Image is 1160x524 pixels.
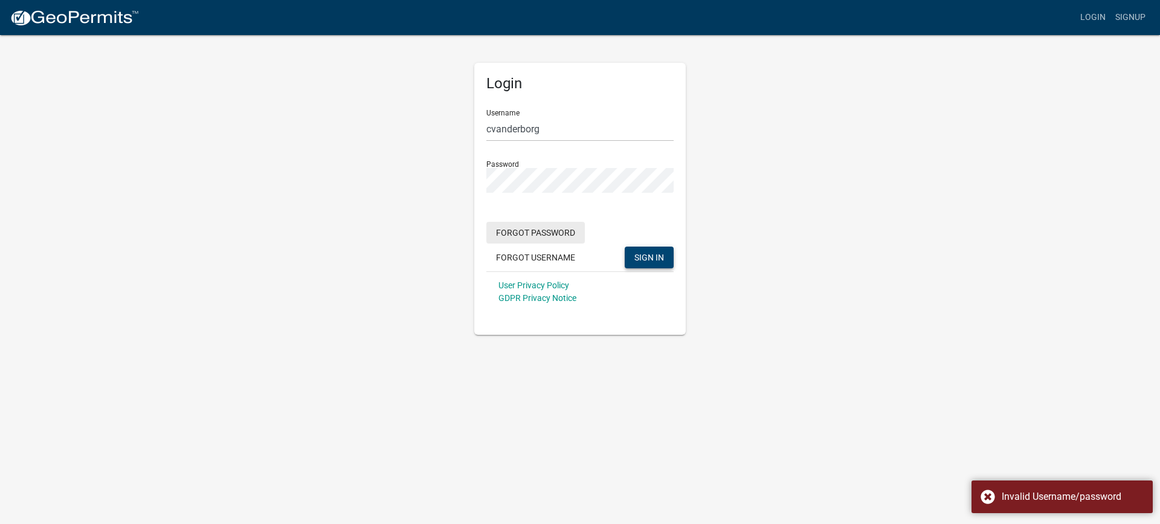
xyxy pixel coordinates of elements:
span: SIGN IN [634,252,664,262]
button: Forgot Password [486,222,585,244]
button: SIGN IN [625,247,674,268]
div: Invalid Username/password [1002,490,1144,504]
a: Signup [1110,6,1150,29]
a: Login [1075,6,1110,29]
h5: Login [486,75,674,92]
a: GDPR Privacy Notice [498,293,576,303]
button: Forgot Username [486,247,585,268]
a: User Privacy Policy [498,280,569,290]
